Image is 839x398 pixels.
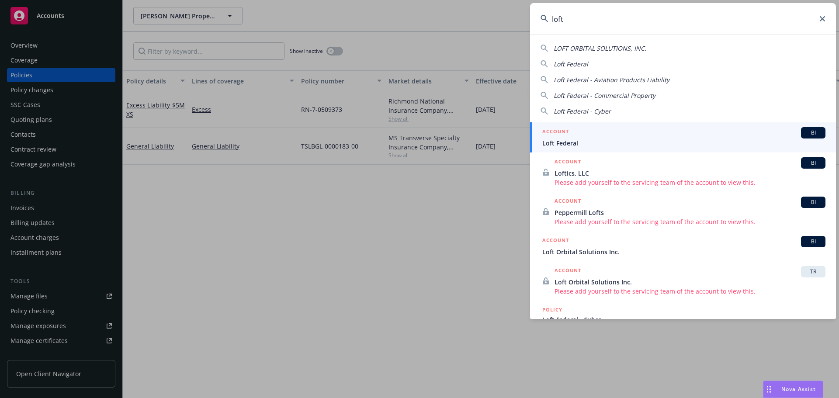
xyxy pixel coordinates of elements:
[530,192,836,231] a: ACCOUNTBIPeppermill LoftsPlease add yourself to the servicing team of the account to view this.
[530,3,836,35] input: Search...
[555,197,581,207] h5: ACCOUNT
[804,268,822,276] span: TR
[555,169,825,178] span: Loftics, LLC
[763,381,823,398] button: Nova Assist
[554,107,611,115] span: Loft Federal - Cyber
[804,238,822,246] span: BI
[542,305,562,314] h5: POLICY
[555,208,825,217] span: Peppermill Lofts
[763,381,774,398] div: Drag to move
[555,217,825,226] span: Please add yourself to the servicing team of the account to view this.
[555,157,581,168] h5: ACCOUNT
[554,60,588,68] span: Loft Federal
[555,266,581,277] h5: ACCOUNT
[804,129,822,137] span: BI
[530,122,836,152] a: ACCOUNTBILoft Federal
[554,44,646,52] span: LOFT ORBITAL SOLUTIONS, INC.
[542,247,825,256] span: Loft Orbital Solutions Inc.
[530,261,836,301] a: ACCOUNTTRLoft Orbital Solutions Inc.Please add yourself to the servicing team of the account to v...
[804,198,822,206] span: BI
[781,385,816,393] span: Nova Assist
[554,76,669,84] span: Loft Federal - Aviation Products Liability
[554,91,655,100] span: Loft Federal - Commercial Property
[542,315,825,324] span: Loft Federal - Cyber
[542,138,825,148] span: Loft Federal
[530,152,836,192] a: ACCOUNTBILoftics, LLCPlease add yourself to the servicing team of the account to view this.
[555,178,825,187] span: Please add yourself to the servicing team of the account to view this.
[804,159,822,167] span: BI
[530,231,836,261] a: ACCOUNTBILoft Orbital Solutions Inc.
[530,301,836,338] a: POLICYLoft Federal - Cyber
[542,236,569,246] h5: ACCOUNT
[555,287,825,296] span: Please add yourself to the servicing team of the account to view this.
[555,277,825,287] span: Loft Orbital Solutions Inc.
[542,127,569,138] h5: ACCOUNT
